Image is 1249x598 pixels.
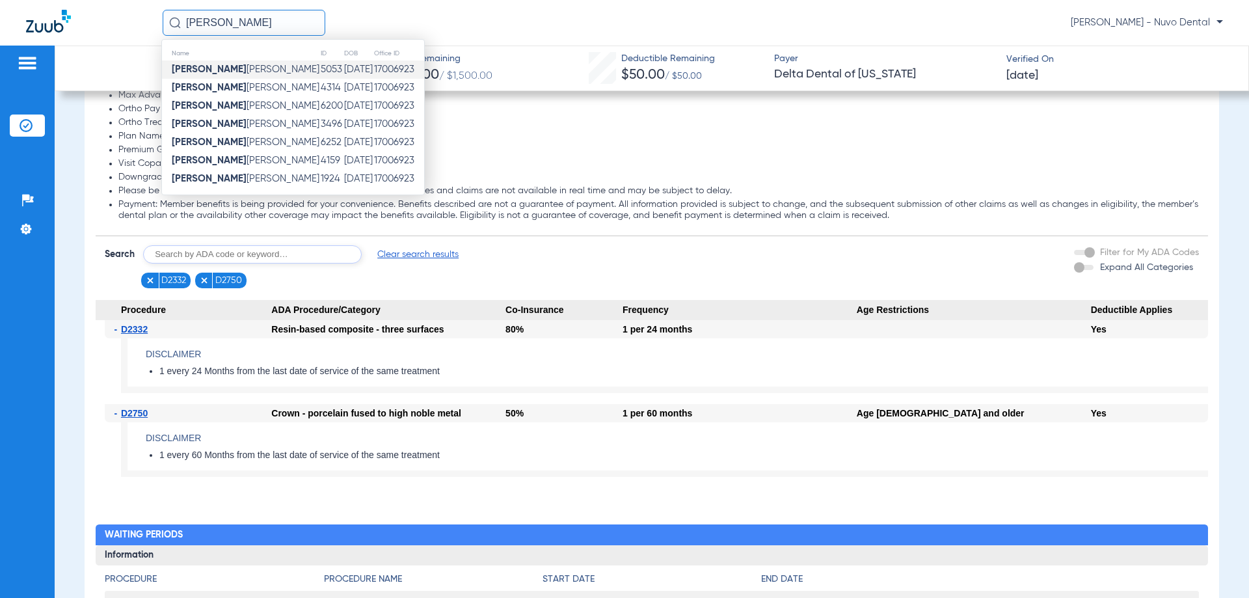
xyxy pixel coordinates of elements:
strong: [PERSON_NAME] [172,64,247,74]
strong: [PERSON_NAME] [172,137,247,147]
strong: [PERSON_NAME] [172,101,247,111]
li: Premium Group ID: 10326 [118,144,1198,156]
td: 17006923 [373,97,424,115]
span: D2332 [121,324,148,334]
span: [DATE] [1006,68,1038,84]
div: 1 per 24 months [623,320,857,338]
iframe: Chat Widget [1184,536,1249,598]
span: Payer [774,52,995,66]
span: [PERSON_NAME] [172,101,319,111]
span: Frequency [623,300,857,321]
div: Resin-based composite - three surfaces [271,320,505,338]
h4: Procedure [105,573,323,586]
td: 17006923 [373,170,424,188]
div: Yes [1091,320,1208,338]
strong: [PERSON_NAME] [172,174,247,183]
td: 1924 [320,170,343,188]
td: [DATE] [343,61,373,79]
img: Zuub Logo [26,10,71,33]
td: 6200 [320,97,343,115]
td: 4314 [320,79,343,97]
app-breakdown-title: End Date [761,573,1198,591]
span: Search [105,248,135,261]
label: Filter for My ADA Codes [1097,246,1199,260]
app-breakdown-title: Procedure Name [324,573,543,591]
td: 17006923 [373,152,424,170]
li: Visit Copay: N/A [118,158,1198,170]
img: hamburger-icon [17,55,38,71]
h4: End Date [761,573,1198,586]
span: / $1,500.00 [439,71,492,81]
span: $1,500.00 [379,68,439,82]
li: Please be advised member benefits and eligibility, pre-treatment estimates and claims are not ava... [118,185,1198,197]
span: - [114,404,121,422]
th: Name [162,46,320,61]
span: / $50.00 [665,72,702,81]
span: Age Restrictions [857,300,1091,321]
td: [DATE] [343,79,373,97]
img: x.svg [200,276,209,285]
span: Deductible Applies [1091,300,1208,321]
span: D2750 [215,274,242,287]
td: 17006923 [373,133,424,152]
h4: Start Date [543,573,761,586]
span: D2332 [161,274,186,287]
div: 1 per 60 months [623,404,857,422]
app-breakdown-title: Start Date [543,573,761,591]
span: - [114,320,121,338]
td: 17006923 [373,115,424,133]
li: Plan Name: MC2UDM3NP50HNS_23011001 [118,131,1198,143]
td: 5053 [320,61,343,79]
li: Payment: Member benefits is being provided for your convenience. Benefits described are not a gua... [118,199,1198,222]
span: [PERSON_NAME] [172,174,319,183]
div: Age [DEMOGRAPHIC_DATA] and older [857,404,1091,422]
span: Expand All Categories [1100,263,1193,272]
div: Crown - porcelain fused to high noble metal [271,404,505,422]
h4: Procedure Name [324,573,543,586]
img: x.svg [146,276,155,285]
li: 1 every 24 Months from the last date of service of the same treatment [159,366,1208,377]
strong: [PERSON_NAME] [172,156,247,165]
td: [DATE] [343,152,373,170]
span: [PERSON_NAME] [172,83,319,92]
th: ID [320,46,343,61]
span: Delta Dental of [US_STATE] [774,66,995,83]
li: Downgrade: Alternate benefits may apply. [118,172,1198,183]
span: [PERSON_NAME] [172,156,319,165]
span: Deductible Remaining [621,52,715,66]
span: [PERSON_NAME] [172,137,319,147]
td: 6252 [320,133,343,152]
th: DOB [343,46,373,61]
td: 17006923 [373,61,424,79]
strong: [PERSON_NAME] [172,119,247,129]
td: [DATE] [343,97,373,115]
span: [PERSON_NAME] [172,64,319,74]
h4: Disclaimer [146,347,1208,361]
li: 1 every 60 Months from the last date of service of the same treatment [159,450,1208,461]
td: 4159 [320,152,343,170]
input: Search by ADA code or keyword… [143,245,362,264]
h3: Information [96,545,1207,566]
span: Co-Insurance [505,300,623,321]
li: Max Advantage Description: null [118,90,1198,102]
td: 3496 [320,115,343,133]
h4: Disclaimer [146,431,1208,445]
th: Office ID [373,46,424,61]
div: Yes [1091,404,1208,422]
span: $50.00 [621,68,665,82]
strong: [PERSON_NAME] [172,83,247,92]
td: [DATE] [343,170,373,188]
span: Benefits Remaining [379,52,492,66]
div: 50% [505,404,623,422]
span: ADA Procedure/Category [271,300,505,321]
span: Verified On [1006,53,1228,66]
span: D2750 [121,408,148,418]
td: [DATE] [343,133,373,152]
h2: Waiting Periods [96,524,1207,545]
li: Ortho Treatment Rule: Ongoing orthodontic treatment is not a benefit. [118,117,1198,129]
div: 80% [505,320,623,338]
img: Search Icon [169,17,181,29]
